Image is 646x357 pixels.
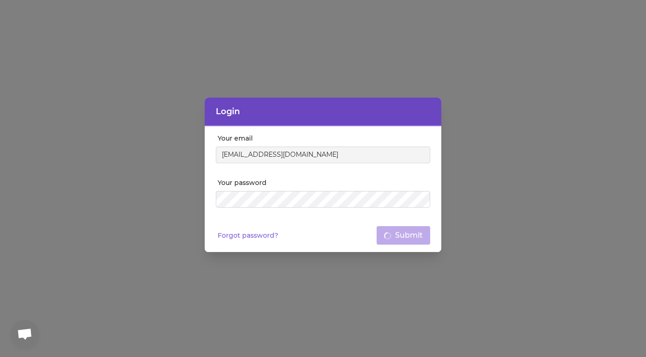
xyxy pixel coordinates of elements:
label: Your password [218,178,430,187]
button: Submit [377,226,430,245]
header: Login [205,98,441,126]
a: Forgot password? [218,231,278,240]
a: Open chat [11,320,39,348]
label: Your email [218,134,430,143]
input: Email [216,147,430,163]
